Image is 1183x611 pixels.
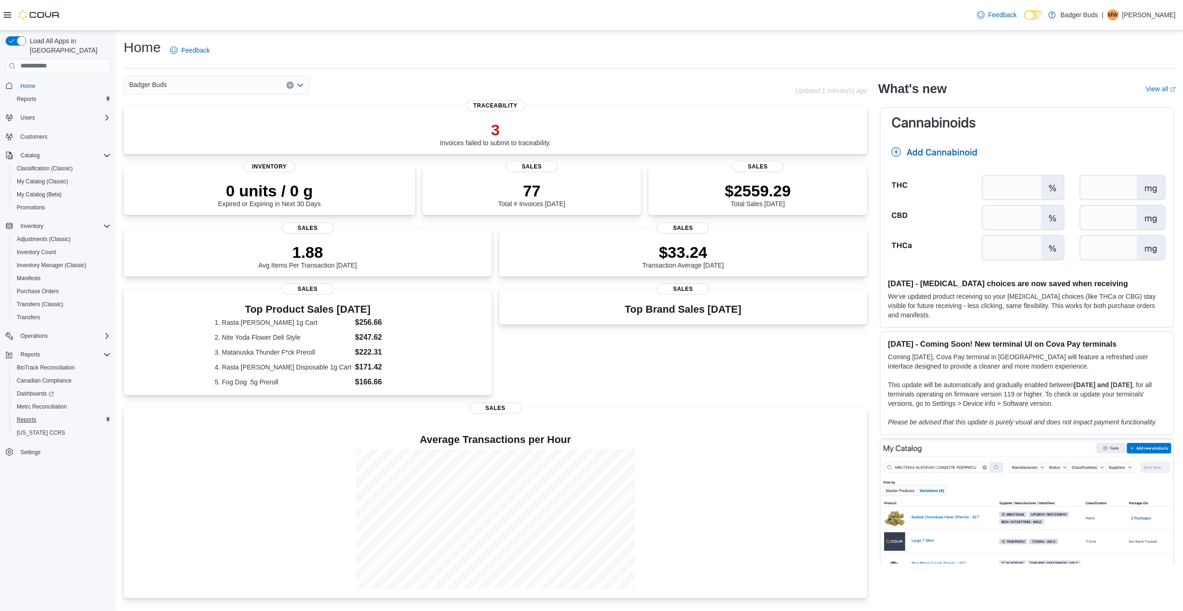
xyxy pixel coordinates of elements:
[13,286,63,297] a: Purchase Orders
[642,243,724,269] div: Transaction Average [DATE]
[181,46,210,55] span: Feedback
[17,204,45,211] span: Promotions
[1102,9,1104,20] p: |
[13,388,58,399] a: Dashboards
[2,149,114,162] button: Catalog
[9,162,114,175] button: Classification (Classic)
[13,414,40,425] a: Reports
[13,299,111,310] span: Transfers (Classic)
[17,150,43,161] button: Catalog
[17,248,56,256] span: Inventory Count
[9,259,114,272] button: Inventory Manager (Classic)
[17,390,54,397] span: Dashboards
[215,304,401,315] h3: Top Product Sales [DATE]
[13,234,74,245] a: Adjustments (Classic)
[17,447,44,458] a: Settings
[440,121,551,139] p: 3
[218,181,321,200] p: 0 units / 0 g
[2,220,114,233] button: Inventory
[9,272,114,285] button: Manifests
[243,161,295,172] span: Inventory
[988,10,1017,20] span: Feedback
[9,233,114,246] button: Adjustments (Classic)
[20,222,43,230] span: Inventory
[13,388,111,399] span: Dashboards
[13,176,111,187] span: My Catalog (Classic)
[20,82,35,90] span: Home
[13,260,90,271] a: Inventory Manager (Classic)
[888,279,1166,288] h3: [DATE] - [MEDICAL_DATA] choices are now saved when receiving
[355,317,401,328] dd: $256.66
[20,449,40,456] span: Settings
[17,112,39,123] button: Users
[9,175,114,188] button: My Catalog (Classic)
[13,427,111,438] span: Washington CCRS
[625,304,741,315] h3: Top Brand Sales [DATE]
[17,95,36,103] span: Reports
[355,347,401,358] dd: $222.31
[13,94,111,105] span: Reports
[286,81,294,89] button: Clear input
[1108,9,1117,20] span: MW
[13,273,111,284] span: Manifests
[13,312,111,323] span: Transfers
[17,131,51,142] a: Customers
[732,161,784,172] span: Sales
[297,81,304,89] button: Open list of options
[9,361,114,374] button: BioTrack Reconciliation
[20,351,40,358] span: Reports
[17,330,111,342] span: Operations
[1074,381,1132,389] strong: [DATE] and [DATE]
[218,181,321,208] div: Expired or Expiring in Next 30 Days
[9,400,114,413] button: Metrc Reconciliation
[13,273,44,284] a: Manifests
[725,181,791,200] p: $2559.29
[13,362,111,373] span: BioTrack Reconciliation
[20,332,48,340] span: Operations
[888,339,1166,349] h3: [DATE] - Coming Soon! New terminal UI on Cova Pay terminals
[2,130,114,143] button: Customers
[17,429,65,436] span: [US_STATE] CCRS
[1146,85,1176,93] a: View allExternal link
[9,426,114,439] button: [US_STATE] CCRS
[795,87,867,94] p: Updated 1 minute(s) ago
[17,150,111,161] span: Catalog
[2,329,114,342] button: Operations
[13,234,111,245] span: Adjustments (Classic)
[17,262,86,269] span: Inventory Manager (Classic)
[129,79,167,90] span: Badger Buds
[6,75,111,483] nav: Complex example
[9,201,114,214] button: Promotions
[2,348,114,361] button: Reports
[9,298,114,311] button: Transfers (Classic)
[13,176,72,187] a: My Catalog (Classic)
[17,191,62,198] span: My Catalog (Beta)
[1024,10,1044,20] input: Dark Mode
[9,311,114,324] button: Transfers
[258,243,357,262] p: 1.88
[725,181,791,208] div: Total Sales [DATE]
[657,222,709,234] span: Sales
[2,111,114,124] button: Users
[13,362,79,373] a: BioTrack Reconciliation
[17,165,73,172] span: Classification (Classic)
[9,93,114,106] button: Reports
[20,114,35,121] span: Users
[17,349,111,360] span: Reports
[498,181,565,200] p: 77
[17,178,68,185] span: My Catalog (Classic)
[17,364,75,371] span: BioTrack Reconciliation
[17,235,71,243] span: Adjustments (Classic)
[1122,9,1176,20] p: [PERSON_NAME]
[9,413,114,426] button: Reports
[17,403,67,410] span: Metrc Reconciliation
[973,6,1020,24] a: Feedback
[215,377,351,387] dt: 5. Fog Dog .5g Preroll
[642,243,724,262] p: $33.24
[13,414,111,425] span: Reports
[355,376,401,388] dd: $166.66
[506,161,558,172] span: Sales
[13,247,60,258] a: Inventory Count
[20,133,47,141] span: Customers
